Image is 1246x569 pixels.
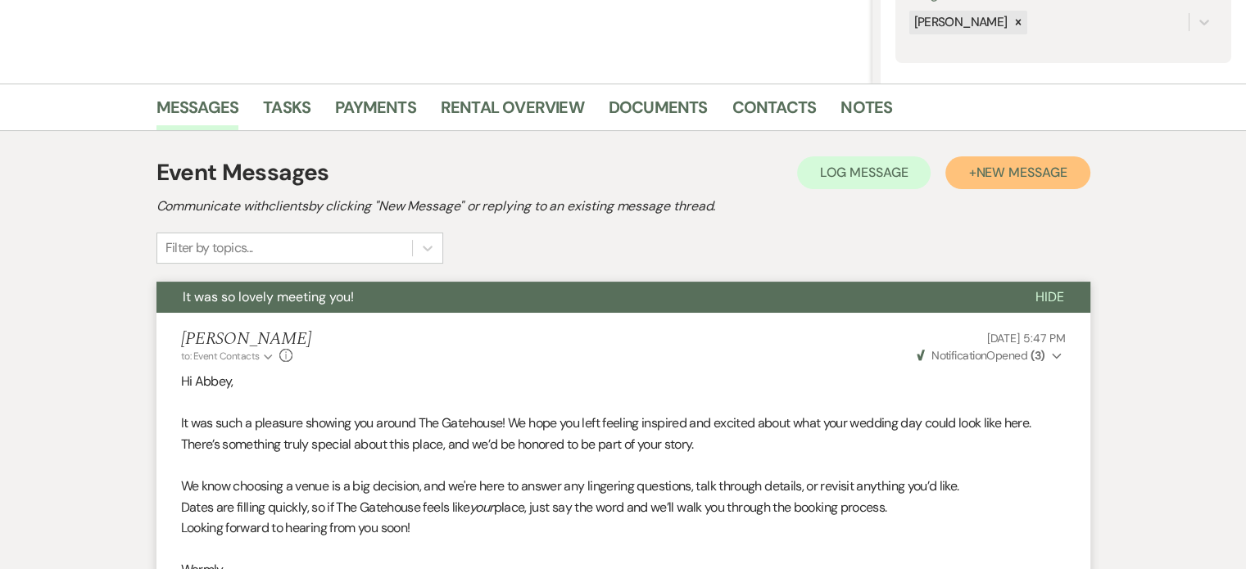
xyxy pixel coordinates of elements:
span: Opened [917,348,1045,363]
a: Notes [840,94,892,130]
span: to: Event Contacts [181,350,260,363]
p: Hi Abbey, [181,371,1066,392]
p: We know choosing a venue is a big decision, and we're here to answer any lingering questions, tal... [181,476,1066,497]
button: to: Event Contacts [181,349,275,364]
a: Contacts [732,94,817,130]
p: Looking forward to hearing from you soon! [181,517,1066,539]
a: Payments [335,94,416,130]
button: NotificationOpened (3) [914,347,1066,364]
div: Filter by topics... [165,238,253,258]
a: Documents [609,94,708,130]
button: It was so lovely meeting you! [156,282,1009,313]
button: Hide [1009,282,1090,313]
span: Log Message [820,164,908,181]
span: Hide [1035,288,1064,305]
h5: [PERSON_NAME] [181,329,311,350]
h1: Event Messages [156,156,329,190]
p: Dates are filling quickly, so if The Gatehouse feels like place, just say the word and we’ll walk... [181,497,1066,518]
span: Notification [931,348,986,363]
span: New Message [976,164,1067,181]
a: Tasks [263,94,310,130]
em: your [469,499,493,516]
span: [DATE] 5:47 PM [986,331,1065,345]
div: [PERSON_NAME] [909,11,1010,34]
p: It was such a pleasure showing you around The Gatehouse! We hope you left feeling inspired and ex... [181,413,1066,454]
button: +New Message [945,156,1090,189]
a: Messages [156,94,239,130]
strong: ( 3 ) [1030,348,1044,363]
a: Rental Overview [441,94,584,130]
button: Log Message [797,156,931,189]
span: It was so lovely meeting you! [183,288,354,305]
h2: Communicate with clients by clicking "New Message" or replying to an existing message thread. [156,196,1090,216]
